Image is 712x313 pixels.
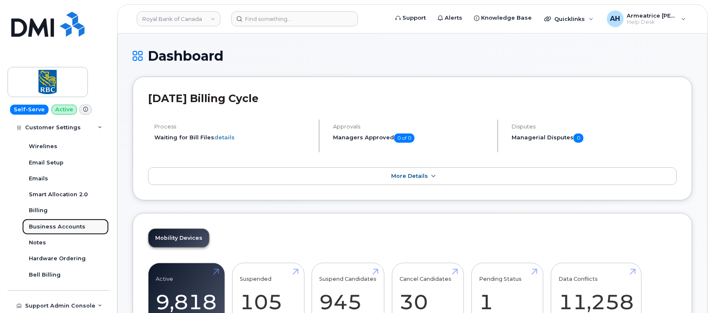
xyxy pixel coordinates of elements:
[214,134,235,141] a: details
[149,229,209,247] a: Mobility Devices
[333,133,490,143] h5: Managers Approved
[394,133,415,143] span: 0 of 0
[574,133,584,143] span: 0
[148,92,677,105] h2: [DATE] Billing Cycle
[391,173,428,179] span: More Details
[154,123,312,130] h4: Process
[333,123,490,130] h4: Approvals
[512,123,677,130] h4: Disputes
[133,49,692,63] h1: Dashboard
[512,133,677,143] h5: Managerial Disputes
[154,133,312,141] li: Waiting for Bill Files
